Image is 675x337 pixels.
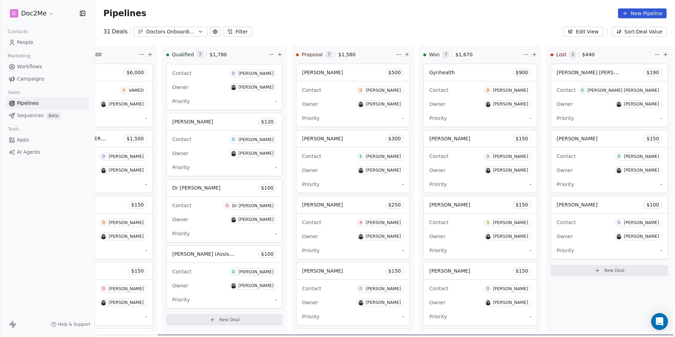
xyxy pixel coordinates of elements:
div: [PERSON_NAME] [109,102,144,107]
span: [PERSON_NAME] [429,202,470,208]
div: [PERSON_NAME]$500ContactD[PERSON_NAME]OwnerL[PERSON_NAME]Priority- [296,64,410,127]
span: 7 [197,51,204,58]
div: [PERSON_NAME] [624,102,659,107]
span: $ 100 [261,250,274,257]
span: - [661,115,662,122]
span: Owner [302,101,318,107]
a: Pipelines [6,97,89,109]
div: [PERSON_NAME]$150ContactD[PERSON_NAME]OwnerL[PERSON_NAME]Priority- [423,262,537,325]
img: L [616,102,622,107]
div: D [487,154,489,159]
div: [PERSON_NAME] [109,168,144,173]
span: - [529,313,531,320]
div: Open Intercom Messenger [651,313,668,330]
img: L [101,168,106,173]
a: Apps [6,134,89,146]
span: Contact [429,153,448,159]
div: [PERSON_NAME] [109,234,144,239]
img: L [616,168,622,173]
div: [PERSON_NAME] [366,102,401,107]
span: Contact [302,87,321,93]
div: [PERSON_NAME] [366,286,401,291]
span: Priority [302,314,320,319]
div: D [618,154,621,159]
div: [PERSON_NAME] [493,168,528,173]
button: New Deal [551,265,668,276]
span: Sales [5,87,23,98]
div: $6,000VVAMEDL[PERSON_NAME]- [39,64,153,127]
img: L [101,234,106,239]
span: - [145,247,147,254]
span: Owner [429,300,445,305]
span: Priority [557,248,574,253]
div: $150D[PERSON_NAME]L[PERSON_NAME]- [39,196,153,259]
div: Dr [PERSON_NAME]$100ContactDDr [PERSON_NAME]OwnerL[PERSON_NAME]Priority- [166,179,283,242]
span: Deals [112,27,128,36]
span: Marketing [5,51,33,61]
span: $ 500 [388,69,401,76]
span: Beta [46,112,60,119]
span: Apps [17,136,29,144]
span: - [275,98,277,105]
span: $ 150 [131,201,144,208]
span: New Deal [604,268,625,273]
span: $ 150 [516,267,528,274]
span: $ 1,670 [455,51,472,58]
span: $ 6,000 [127,69,144,76]
button: New Pipeline [618,8,667,18]
span: AI Agents [17,148,40,156]
button: Filter [223,27,252,37]
span: $ 100 [261,184,274,191]
span: - [529,247,531,254]
span: Priority [429,182,447,187]
div: [PERSON_NAME]$100ContactD[PERSON_NAME]OwnerL[PERSON_NAME]Priority- [551,196,668,259]
div: [PERSON_NAME] [238,283,274,288]
span: Contact [429,87,448,93]
span: - [275,230,277,237]
div: A [360,220,362,225]
button: DDoc2Me [8,7,56,19]
div: S [487,220,489,225]
div: [PERSON_NAME] [624,154,659,159]
div: D [487,286,489,292]
div: Qualified7$1,780 [166,45,267,64]
button: New Deal [166,314,283,325]
div: [PERSON_NAME] [238,269,274,274]
span: [PERSON_NAME] [429,268,470,274]
span: $ 150 [388,267,401,274]
div: [PERSON_NAME] [109,220,144,225]
span: Owner [429,167,445,173]
span: - [145,115,147,122]
div: Dr [PERSON_NAME] [232,203,274,208]
span: Priority [429,314,447,319]
span: - [402,247,404,254]
div: [PERSON_NAME] [109,286,144,291]
span: Dr [PERSON_NAME] [172,185,220,191]
div: Gynhealth$900ContactD[PERSON_NAME]OwnerL[PERSON_NAME]Priority- [423,64,537,127]
div: [PERSON_NAME] [493,286,528,291]
div: D [581,88,584,93]
span: $ 120 [261,118,274,125]
div: V [123,88,125,93]
span: Contact [302,220,321,225]
div: [PERSON_NAME] [PERSON_NAME]$190ContactD[PERSON_NAME] [PERSON_NAME]OwnerL[PERSON_NAME]Priority- [551,64,668,127]
img: L [486,300,491,305]
span: [PERSON_NAME] [302,136,343,141]
div: [PERSON_NAME]$150ContactD[PERSON_NAME]OwnerL[PERSON_NAME]Priority- [296,262,410,325]
div: D [359,88,362,93]
div: [PERSON_NAME] [238,151,274,156]
div: [PERSON_NAME] [493,234,528,239]
span: [PERSON_NAME] [302,202,343,208]
span: [PERSON_NAME] [557,136,597,141]
img: L [101,102,106,107]
span: Owner [557,167,573,173]
span: Contact [429,286,448,291]
span: Qualified [172,51,194,58]
div: Lost3$440 [551,45,652,64]
span: Priority [172,165,190,170]
span: Sequences [17,112,44,119]
span: Won [429,51,439,58]
span: Owner [557,234,573,239]
span: - [661,181,662,188]
div: [PERSON_NAME] (Assistentin [PERSON_NAME])$100ContactD[PERSON_NAME]OwnerL[PERSON_NAME]Priority- [166,245,283,309]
